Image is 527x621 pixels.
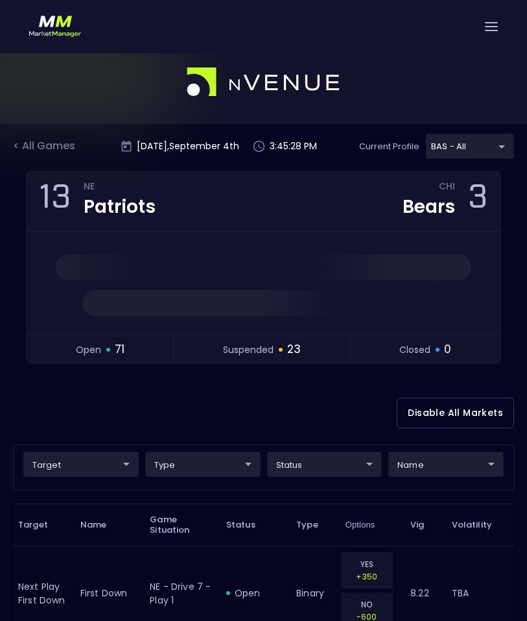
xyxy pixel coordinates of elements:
[349,558,384,570] p: YES
[76,343,101,357] span: open
[18,519,65,531] span: Target
[23,452,139,477] div: target
[426,134,514,159] div: target
[439,183,455,193] div: CHI
[340,504,405,546] th: Options
[223,343,274,357] span: suspended
[397,398,514,428] button: Disable All Markets
[452,519,509,531] span: Volatility
[468,182,487,221] div: 3
[80,519,124,531] span: Name
[84,195,156,219] div: Patriots
[399,343,430,357] span: closed
[150,515,216,535] span: Game Situation
[187,67,341,97] img: logo
[226,587,286,600] div: open
[115,341,124,358] span: 71
[270,140,317,153] p: 3:45:28 PM
[226,519,272,531] span: Status
[296,519,335,531] span: Type
[444,341,451,358] span: 0
[29,13,81,40] img: logo
[403,195,455,219] div: Bears
[145,452,261,477] div: target
[287,341,301,358] span: 23
[359,140,419,153] p: Current Profile
[388,452,504,477] div: target
[84,183,156,193] div: NE
[40,182,71,221] div: 13
[410,519,441,531] span: Vig
[13,138,78,155] div: < All Games
[349,570,384,583] p: +350
[349,598,384,611] p: NO
[137,140,239,153] p: [DATE] , September 4 th
[267,452,382,477] div: target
